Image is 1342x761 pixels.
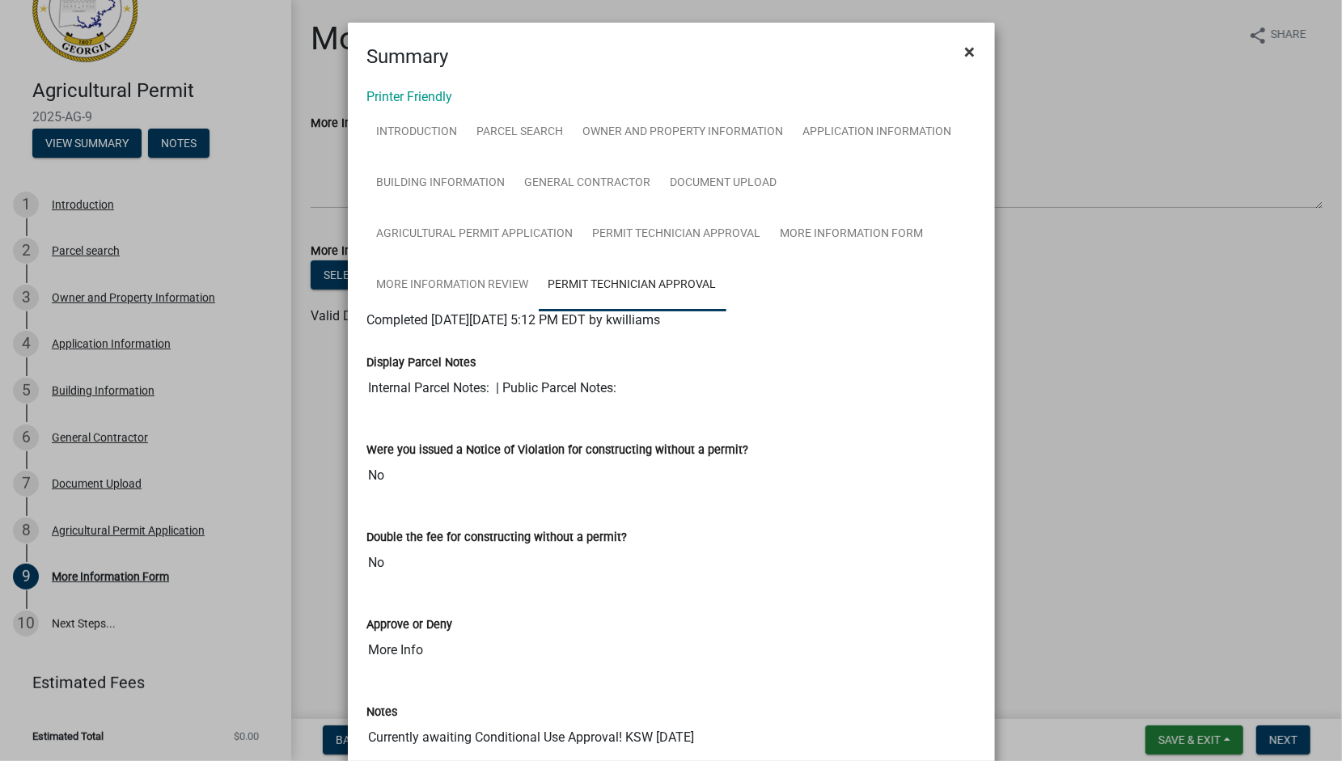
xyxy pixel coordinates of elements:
a: Owner and Property Information [574,107,794,159]
label: Display Parcel Notes [367,357,476,369]
a: Agricultural Permit Application [367,209,583,260]
label: Double the fee for constructing without a permit? [367,532,628,543]
a: General Contractor [515,158,661,209]
a: More Information Review [367,260,539,311]
a: Permit Technician Approval [539,260,726,311]
label: Approve or Deny [367,619,453,631]
span: Completed [DATE][DATE] 5:12 PM EDT by kwilliams [367,312,661,328]
a: Document Upload [661,158,787,209]
a: More Information Form [771,209,933,260]
a: Application Information [794,107,962,159]
button: Close [952,29,989,74]
label: Notes [367,707,398,718]
a: Introduction [367,107,468,159]
a: Parcel search [468,107,574,159]
span: × [965,40,976,63]
label: Were you issued a Notice of Violation for constructing without a permit? [367,445,749,456]
h4: Summary [367,42,449,71]
a: Permit Technician Approval [583,209,771,260]
a: Building Information [367,158,515,209]
a: Printer Friendly [367,89,453,104]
